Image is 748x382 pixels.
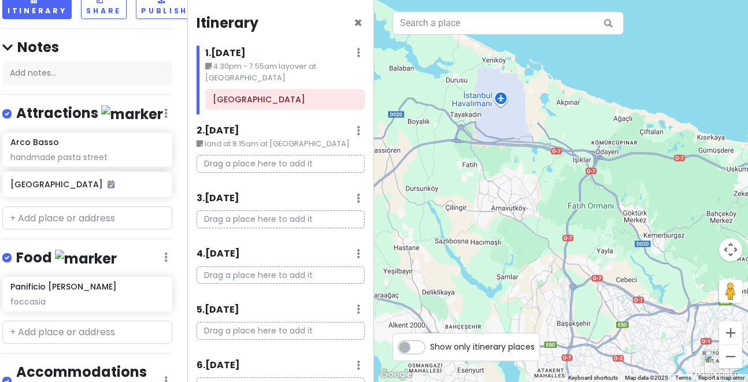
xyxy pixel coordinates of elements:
[16,104,163,123] h4: Attractions
[205,47,246,60] h6: 1 . [DATE]
[2,206,172,229] input: + Add place or address
[354,16,362,30] button: Close
[719,280,742,303] button: Drag Pegman onto the map to open Street View
[377,367,415,382] img: Google
[197,138,365,150] small: land at 8.15am at [GEOGRAPHIC_DATA]
[2,38,172,56] h4: Notes
[197,322,365,340] p: Drag a place here to add it
[108,180,114,188] i: Added to itinerary
[377,367,415,382] a: Open this area in Google Maps (opens a new window)
[16,249,117,268] h4: Food
[698,374,745,381] a: Report a map error
[10,281,117,292] h6: Panificio [PERSON_NAME]
[430,340,535,353] span: Show only itinerary places
[719,321,742,344] button: Zoom in
[10,179,164,190] h6: [GEOGRAPHIC_DATA]
[568,374,618,382] button: Keyboard shortcuts
[197,125,239,137] h6: 2 . [DATE]
[10,152,164,162] div: handmade pasta street
[354,13,362,32] span: Close itinerary
[197,304,239,316] h6: 5 . [DATE]
[197,155,365,173] p: Drag a place here to add it
[197,192,239,205] h6: 3 . [DATE]
[10,296,164,307] div: foccasia
[197,359,240,372] h6: 6 . [DATE]
[675,374,691,381] a: Terms (opens in new tab)
[719,238,742,261] button: Map camera controls
[2,61,172,86] div: Add notes...
[197,248,240,260] h6: 4 . [DATE]
[213,94,357,105] h6: Taksim Square
[197,210,365,228] p: Drag a place here to add it
[10,137,59,147] h6: Arco Basso
[704,350,730,375] div: Taksim Square
[719,345,742,368] button: Zoom out
[55,250,117,268] img: marker
[205,61,365,84] small: 4.30pm - 7.55am layover at [GEOGRAPHIC_DATA]
[2,321,172,344] input: + Add place or address
[197,14,258,32] h4: Itinerary
[625,374,668,381] span: Map data ©2025
[101,105,163,123] img: marker
[197,266,365,284] p: Drag a place here to add it
[392,12,624,35] input: Search a place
